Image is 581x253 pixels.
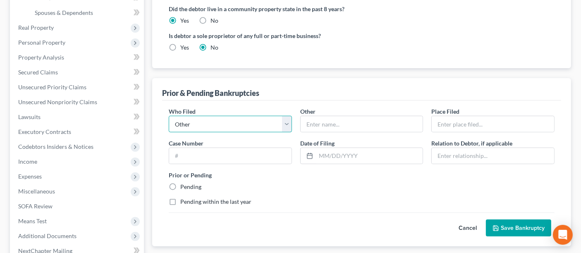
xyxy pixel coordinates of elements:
[180,17,189,25] label: Yes
[18,232,77,239] span: Additional Documents
[169,108,196,115] span: Who Filed
[169,171,555,179] label: Prior or Pending
[169,148,292,164] input: #
[431,108,459,115] span: Place Filed
[180,183,201,191] label: Pending
[12,124,144,139] a: Executory Contracts
[432,148,554,164] input: Enter relationship...
[553,225,573,245] div: Open Intercom Messenger
[180,198,251,206] label: Pending within the last year
[18,54,64,61] span: Property Analysis
[301,116,423,132] input: Enter name...
[18,143,93,150] span: Codebtors Insiders & Notices
[18,217,47,224] span: Means Test
[431,139,512,148] label: Relation to Debtor, if applicable
[169,5,555,13] label: Did the debtor live in a community property state in the past 8 years?
[18,98,97,105] span: Unsecured Nonpriority Claims
[18,69,58,76] span: Secured Claims
[18,158,37,165] span: Income
[180,43,189,52] label: Yes
[28,5,144,20] a: Spouses & Dependents
[12,80,144,95] a: Unsecured Priority Claims
[18,188,55,195] span: Miscellaneous
[316,148,423,164] input: MM/DD/YYYY
[449,220,486,236] button: Cancel
[18,39,65,46] span: Personal Property
[12,199,144,214] a: SOFA Review
[300,108,316,115] span: Other
[169,31,357,40] label: Is debtor a sole proprietor of any full or part-time business?
[169,139,203,148] label: Case Number
[210,43,218,52] label: No
[486,220,551,237] button: Save Bankruptcy
[12,65,144,80] a: Secured Claims
[300,140,335,147] span: Date of Filing
[18,173,42,180] span: Expenses
[162,88,259,98] div: Prior & Pending Bankruptcies
[210,17,218,25] label: No
[18,113,41,120] span: Lawsuits
[432,116,554,132] input: Enter place filed...
[18,84,86,91] span: Unsecured Priority Claims
[18,128,71,135] span: Executory Contracts
[12,50,144,65] a: Property Analysis
[18,203,53,210] span: SOFA Review
[12,95,144,110] a: Unsecured Nonpriority Claims
[12,110,144,124] a: Lawsuits
[18,24,54,31] span: Real Property
[35,9,93,16] span: Spouses & Dependents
